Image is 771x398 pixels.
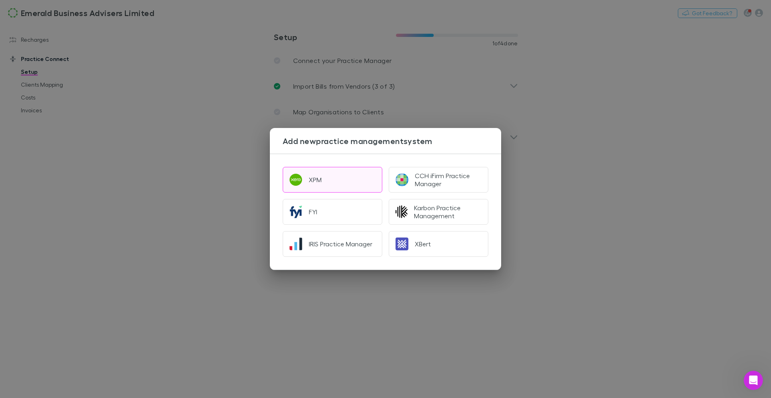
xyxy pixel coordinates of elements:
button: XBert [389,231,488,257]
button: IRIS Practice Manager [283,231,382,257]
img: IRIS Practice Manager's Logo [290,238,302,250]
iframe: Intercom live chat [744,371,763,390]
div: Karbon Practice Management [414,204,481,220]
img: Karbon Practice Management's Logo [396,205,408,218]
img: CCH iFirm Practice Manager's Logo [396,173,408,186]
div: FYI [309,208,317,216]
div: XBert [415,240,431,248]
div: IRIS Practice Manager [309,240,372,248]
img: XBert's Logo [396,238,408,250]
div: CCH iFirm Practice Manager [415,172,481,188]
button: Karbon Practice Management [389,199,488,225]
button: XPM [283,167,382,193]
div: XPM [309,176,322,184]
button: CCH iFirm Practice Manager [389,167,488,193]
img: XPM's Logo [290,173,302,186]
h3: Add new practice management system [283,136,501,146]
img: FYI's Logo [290,205,302,218]
button: FYI [283,199,382,225]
